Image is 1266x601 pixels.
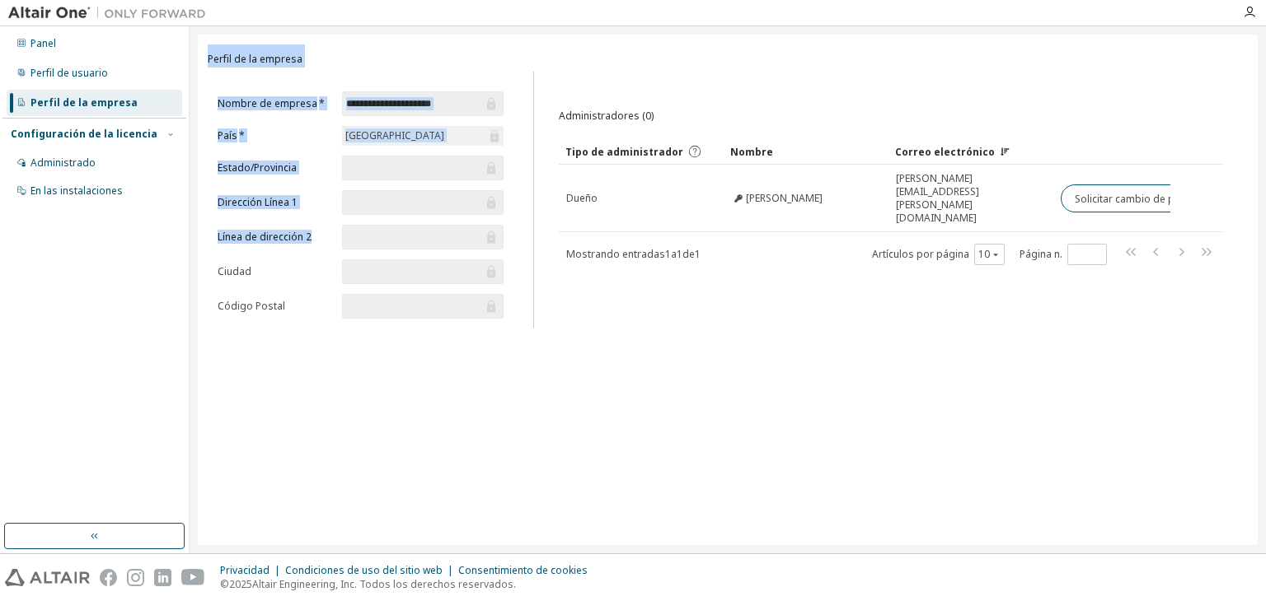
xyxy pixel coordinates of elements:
font: 1 [695,247,701,261]
font: 2025 [229,577,252,591]
font: a [671,247,677,261]
font: Administradores (0) [559,109,654,123]
img: Altair Uno [8,5,214,21]
font: Perfil de la empresa [208,52,302,66]
img: altair_logo.svg [5,569,90,586]
font: Nombre [730,145,773,159]
font: Configuración de la licencia [11,127,157,141]
font: 1 [665,247,671,261]
font: [GEOGRAPHIC_DATA] [345,128,444,142]
img: linkedin.svg [154,569,171,586]
font: Dirección Línea 1 [218,195,298,209]
font: En las instalaciones [30,184,123,198]
font: Perfil de usuario [30,66,108,80]
font: Perfil de la empresa [30,96,138,109]
font: Panel [30,36,56,50]
font: Estado/Provincia [218,161,297,175]
font: Página n. [1020,247,1062,261]
font: de [682,247,695,261]
font: Código Postal [218,299,285,313]
font: 10 [978,247,990,261]
font: Privacidad [220,563,270,577]
font: Línea de dirección 2 [218,230,312,244]
img: youtube.svg [181,569,205,586]
font: Condiciones de uso del sitio web [285,563,443,577]
font: [PERSON_NAME][EMAIL_ADDRESS][PERSON_NAME][DOMAIN_NAME] [896,171,979,225]
font: Tipo de administrador [565,145,683,159]
font: Artículos por página [872,247,969,261]
font: Consentimiento de cookies [458,563,588,577]
font: Nombre de empresa [218,96,317,110]
font: © [220,577,229,591]
font: [PERSON_NAME] [746,191,823,205]
font: Dueño [566,191,598,205]
font: País [218,128,237,142]
font: Altair Engineering, Inc. Todos los derechos reservados. [252,577,516,591]
font: Solicitar cambio de propietario [1075,191,1222,205]
img: facebook.svg [100,569,117,586]
button: Solicitar cambio de propietario [1061,184,1236,213]
font: Mostrando entradas [566,247,665,261]
font: Ciudad [218,264,251,278]
font: 1 [677,247,682,261]
img: instagram.svg [127,569,144,586]
div: [GEOGRAPHIC_DATA] [342,126,504,146]
font: Administrado [30,156,96,170]
font: Correo electrónico [895,145,995,159]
